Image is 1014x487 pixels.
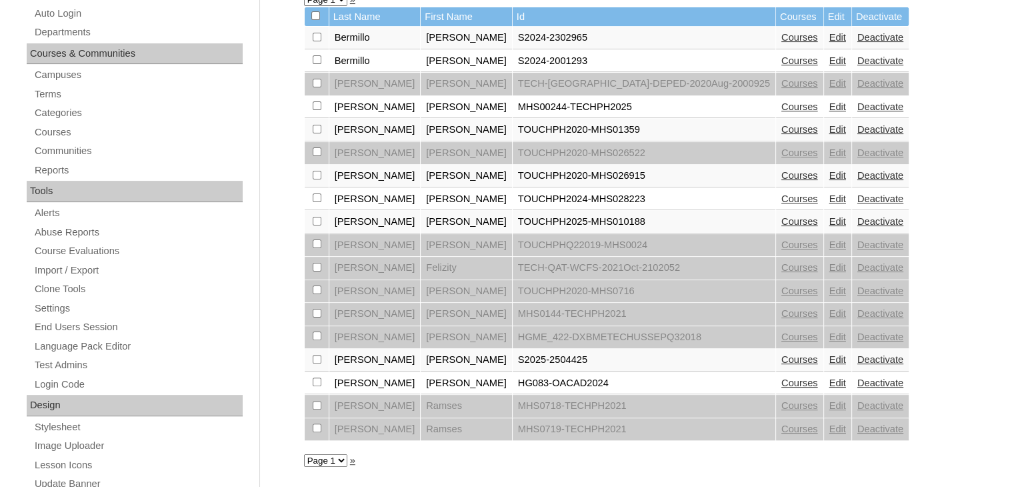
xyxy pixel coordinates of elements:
[329,303,421,326] td: [PERSON_NAME]
[513,142,775,165] td: TOUCHPH2020-MHS026522
[421,50,512,73] td: [PERSON_NAME]
[829,55,846,66] a: Edit
[33,376,243,393] a: Login Code
[33,224,243,241] a: Abuse Reports
[350,455,355,466] a: »
[857,170,903,181] a: Deactivate
[513,349,775,372] td: S2025-2504425
[33,205,243,221] a: Alerts
[33,124,243,141] a: Courses
[513,257,775,280] td: TECH-QAT-WCFS-2021Oct-2102052
[857,239,903,250] a: Deactivate
[857,55,903,66] a: Deactivate
[829,32,846,43] a: Edit
[829,286,846,296] a: Edit
[857,308,903,319] a: Deactivate
[329,211,421,233] td: [PERSON_NAME]
[421,142,512,165] td: [PERSON_NAME]
[421,211,512,233] td: [PERSON_NAME]
[421,395,512,418] td: Ramses
[329,96,421,119] td: [PERSON_NAME]
[421,418,512,441] td: Ramses
[27,181,243,202] div: Tools
[421,119,512,141] td: [PERSON_NAME]
[329,349,421,372] td: [PERSON_NAME]
[33,243,243,260] a: Course Evaluations
[857,332,903,342] a: Deactivate
[421,326,512,349] td: [PERSON_NAME]
[33,419,243,436] a: Stylesheet
[829,239,846,250] a: Edit
[421,349,512,372] td: [PERSON_NAME]
[513,165,775,187] td: TOUCHPH2020-MHS026915
[781,332,818,342] a: Courses
[857,424,903,434] a: Deactivate
[513,50,775,73] td: S2024-2001293
[857,378,903,388] a: Deactivate
[857,216,903,227] a: Deactivate
[781,78,818,89] a: Courses
[329,280,421,303] td: [PERSON_NAME]
[421,188,512,211] td: [PERSON_NAME]
[33,281,243,298] a: Clone Tools
[781,216,818,227] a: Courses
[857,193,903,204] a: Deactivate
[781,193,818,204] a: Courses
[513,326,775,349] td: HGME_422-DXBMETECHUSSEPQ32018
[33,457,243,474] a: Lesson Icons
[829,147,846,158] a: Edit
[329,234,421,257] td: [PERSON_NAME]
[33,5,243,22] a: Auto Login
[857,124,903,135] a: Deactivate
[33,319,243,336] a: End Users Session
[421,7,512,27] td: First Name
[513,27,775,49] td: S2024-2302965
[857,354,903,365] a: Deactivate
[513,73,775,95] td: TECH-[GEOGRAPHIC_DATA]-DEPED-2020Aug-2000925
[33,24,243,41] a: Departments
[781,55,818,66] a: Courses
[33,143,243,159] a: Communities
[329,188,421,211] td: [PERSON_NAME]
[829,400,846,411] a: Edit
[829,262,846,273] a: Edit
[33,438,243,454] a: Image Uploader
[421,27,512,49] td: [PERSON_NAME]
[781,354,818,365] a: Courses
[781,262,818,273] a: Courses
[33,86,243,103] a: Terms
[781,286,818,296] a: Courses
[329,372,421,395] td: [PERSON_NAME]
[781,239,818,250] a: Courses
[513,372,775,395] td: HG083-OACAD2024
[513,395,775,418] td: MHS0718-TECHPH2021
[781,400,818,411] a: Courses
[857,101,903,112] a: Deactivate
[27,43,243,65] div: Courses & Communities
[421,280,512,303] td: [PERSON_NAME]
[781,170,818,181] a: Courses
[829,216,846,227] a: Edit
[329,418,421,441] td: [PERSON_NAME]
[33,162,243,179] a: Reports
[781,147,818,158] a: Courses
[776,7,823,27] td: Courses
[421,73,512,95] td: [PERSON_NAME]
[329,165,421,187] td: [PERSON_NAME]
[513,119,775,141] td: TOUCHPH2020-MHS01359
[513,280,775,303] td: TOUCHPH2020-MHS0716
[33,67,243,83] a: Campuses
[329,257,421,280] td: [PERSON_NAME]
[421,372,512,395] td: [PERSON_NAME]
[824,7,851,27] td: Edit
[829,308,846,319] a: Edit
[857,147,903,158] a: Deactivate
[857,262,903,273] a: Deactivate
[829,332,846,342] a: Edit
[27,395,243,416] div: Design
[329,395,421,418] td: [PERSON_NAME]
[781,124,818,135] a: Courses
[33,357,243,374] a: Test Admins
[329,50,421,73] td: Bermillo
[421,257,512,280] td: Felizity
